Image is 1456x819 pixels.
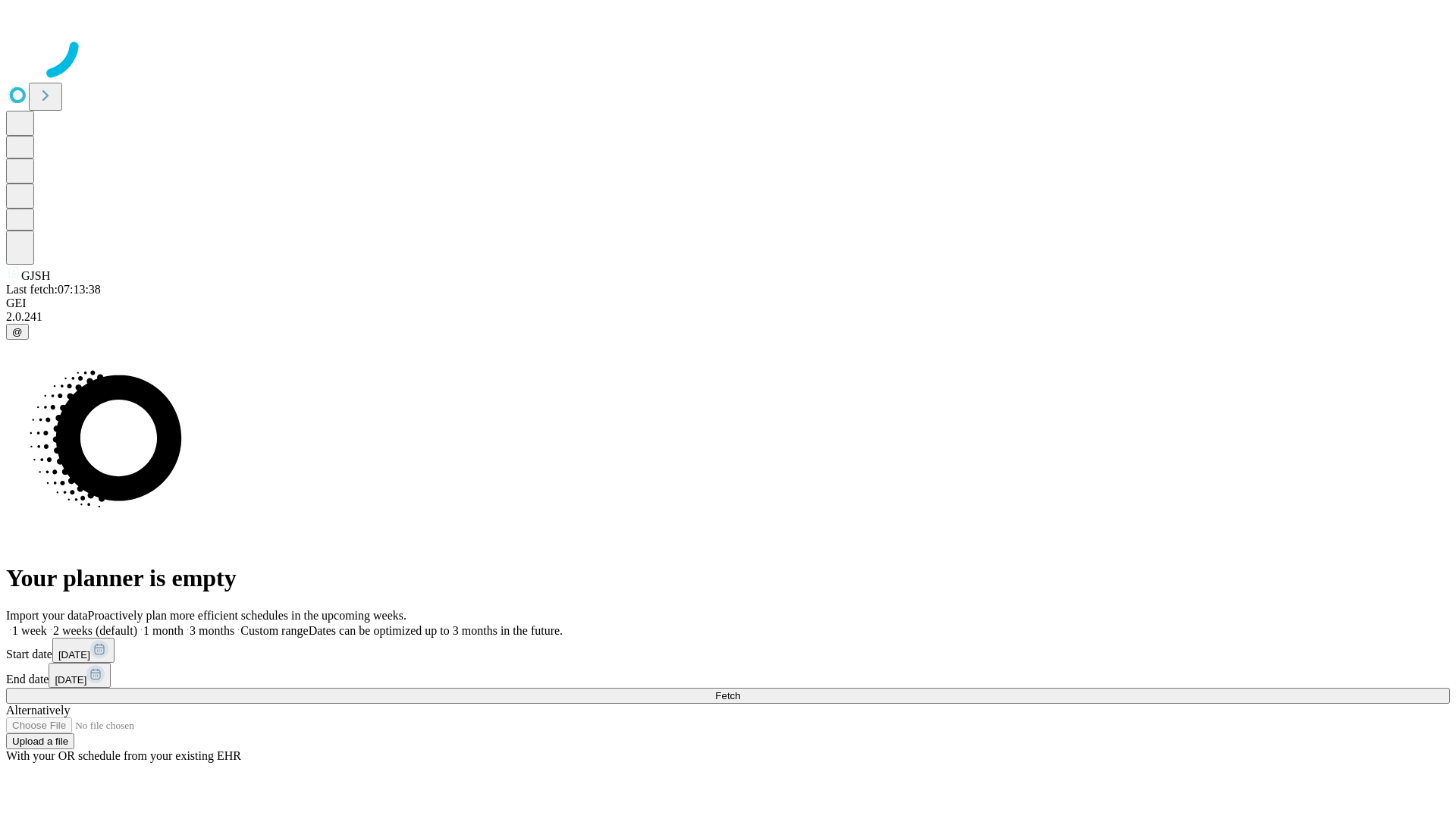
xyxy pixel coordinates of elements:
[715,690,740,701] span: Fetch
[53,624,137,637] span: 2 weeks (default)
[6,663,1450,688] div: End date
[6,297,1450,310] div: GEI
[12,326,23,337] span: @
[55,674,86,686] span: [DATE]
[190,624,234,637] span: 3 months
[6,564,1450,592] h1: Your planner is empty
[143,624,184,637] span: 1 month
[6,310,1450,324] div: 2.0.241
[6,283,101,296] span: Last fetch: 07:13:38
[6,688,1450,704] button: Fetch
[6,749,241,762] span: With your OR schedule from your existing EHR
[6,609,88,622] span: Import your data
[58,649,90,661] span: [DATE]
[6,324,29,340] button: @
[240,624,308,637] span: Custom range
[309,624,563,637] span: Dates can be optimized up to 3 months in the future.
[21,269,50,282] span: GJSH
[52,638,115,663] button: [DATE]
[88,609,406,622] span: Proactively plan more efficient schedules in the upcoming weeks.
[12,624,47,637] span: 1 week
[6,733,74,749] button: Upload a file
[6,638,1450,663] div: Start date
[49,663,111,688] button: [DATE]
[6,704,70,717] span: Alternatively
